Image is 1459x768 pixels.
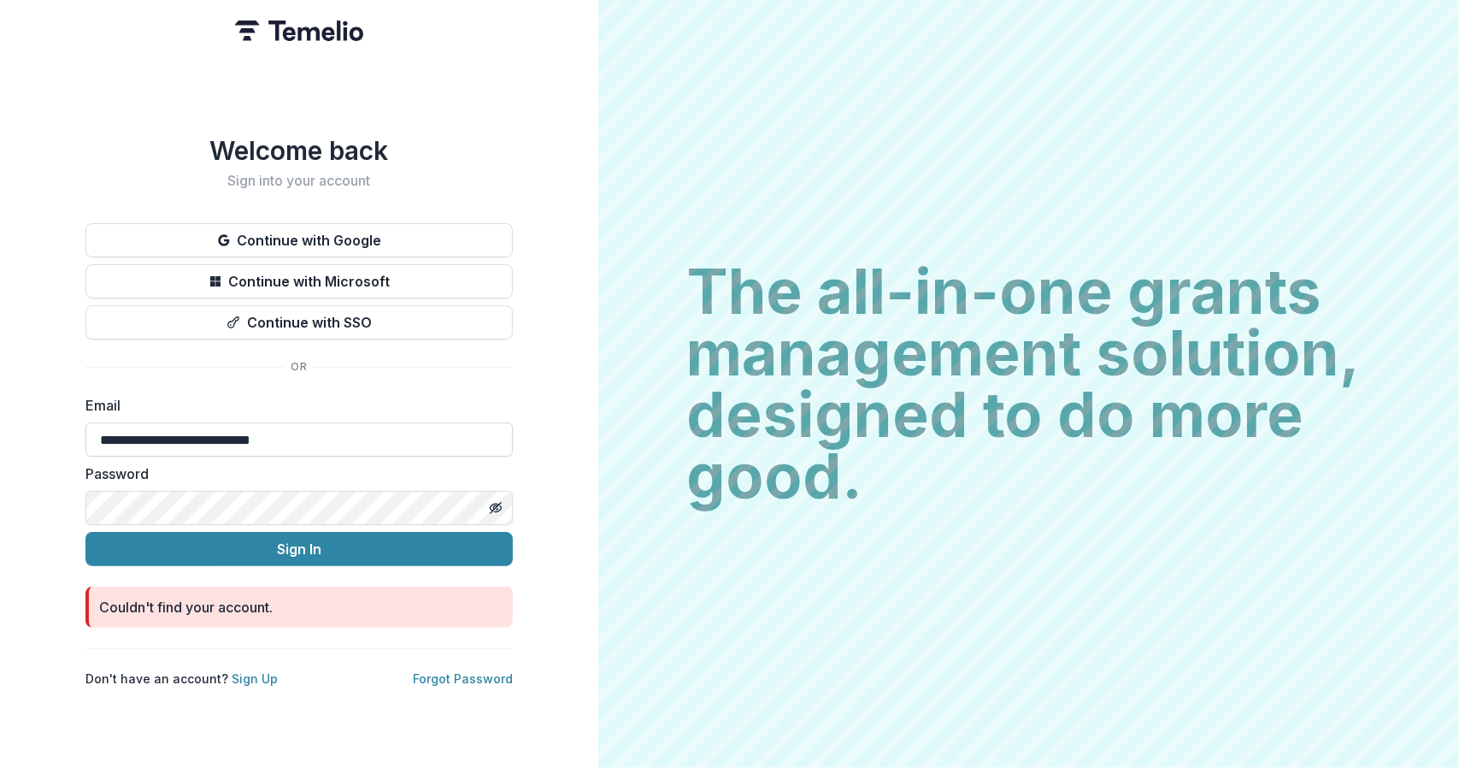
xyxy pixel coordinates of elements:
div: Couldn't find your account. [99,597,273,617]
a: Forgot Password [413,671,513,686]
label: Email [85,395,503,416]
img: Temelio [235,21,363,41]
h1: Welcome back [85,135,513,166]
button: Sign In [85,532,513,566]
p: Don't have an account? [85,670,278,688]
button: Continue with Google [85,223,513,257]
label: Password [85,464,503,484]
h2: Sign into your account [85,173,513,189]
button: Toggle password visibility [482,494,509,522]
button: Continue with Microsoft [85,264,513,298]
button: Continue with SSO [85,305,513,340]
a: Sign Up [232,671,278,686]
